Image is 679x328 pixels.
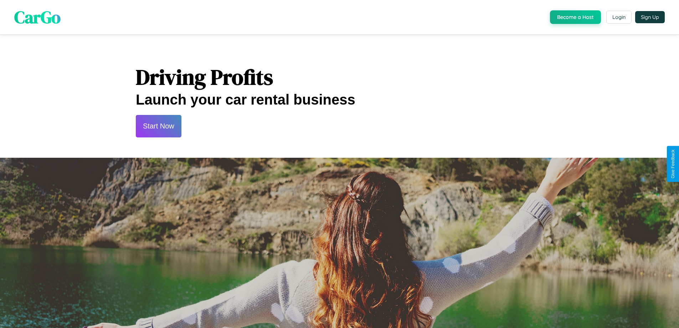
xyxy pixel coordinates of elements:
button: Start Now [136,115,181,137]
button: Become a Host [550,10,601,24]
h2: Launch your car rental business [136,92,543,108]
button: Sign Up [635,11,665,23]
button: Login [606,11,632,24]
h1: Driving Profits [136,62,543,92]
span: CarGo [14,5,61,29]
div: Give Feedback [670,150,675,178]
